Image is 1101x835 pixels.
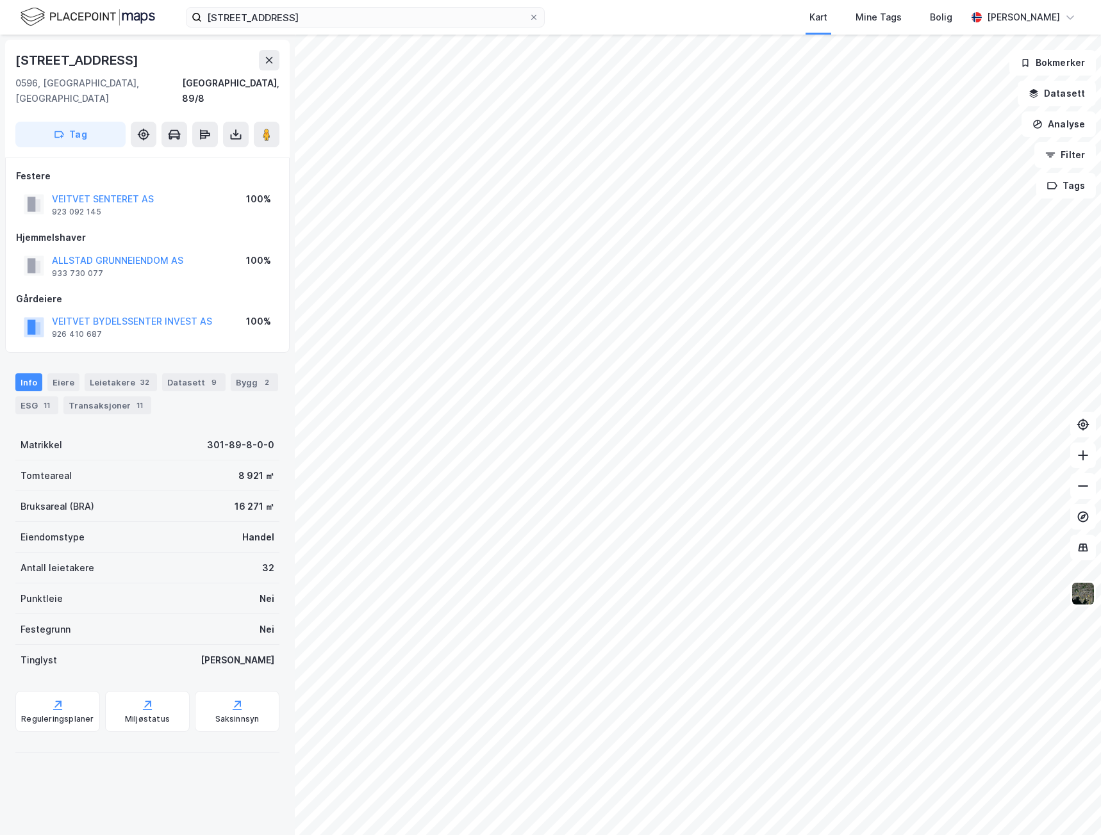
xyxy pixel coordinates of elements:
button: Tag [15,122,126,147]
div: [GEOGRAPHIC_DATA], 89/8 [182,76,279,106]
button: Tags [1036,173,1096,199]
div: Tomteareal [21,468,72,483]
div: Kart [809,10,827,25]
div: 2 [260,376,273,389]
div: 933 730 077 [52,268,103,279]
div: Nei [260,622,274,637]
div: 9 [208,376,220,389]
div: 11 [133,399,146,412]
div: 8 921 ㎡ [238,468,274,483]
div: Bygg [231,373,278,391]
div: [STREET_ADDRESS] [15,50,141,70]
div: Hjemmelshaver [16,230,279,245]
button: Analyse [1022,111,1096,137]
button: Filter [1034,142,1096,168]
div: Matrikkel [21,437,62,453]
div: 301-89-8-0-0 [207,437,274,453]
div: [PERSON_NAME] [201,653,274,668]
div: Tinglyst [21,653,57,668]
iframe: Chat Widget [1037,774,1101,835]
div: Datasett [162,373,226,391]
div: Info [15,373,42,391]
div: 0596, [GEOGRAPHIC_DATA], [GEOGRAPHIC_DATA] [15,76,182,106]
div: Antall leietakere [21,560,94,576]
div: Saksinnsyn [215,714,260,724]
div: Eiendomstype [21,530,85,545]
div: Leietakere [85,373,157,391]
img: 9k= [1071,581,1095,606]
input: Søk på adresse, matrikkel, gårdeiere, leietakere eller personer [202,8,529,27]
div: Mine Tags [856,10,902,25]
img: logo.f888ab2527a4732fd821a326f86c7f29.svg [21,6,155,28]
div: Gårdeiere [16,291,279,307]
div: 16 271 ㎡ [235,499,274,514]
div: [PERSON_NAME] [987,10,1060,25]
div: 32 [138,376,152,389]
div: Festere [16,168,279,184]
div: Eiere [47,373,79,391]
button: Datasett [1018,81,1096,106]
div: 923 092 145 [52,207,101,217]
div: Nei [260,591,274,606]
div: 100% [246,191,271,207]
div: Punktleie [21,591,63,606]
div: Transaksjoner [63,396,151,414]
button: Bokmerker [1009,50,1096,76]
div: Bruksareal (BRA) [21,499,94,514]
div: Reguleringsplaner [21,714,94,724]
div: Bolig [930,10,952,25]
div: Handel [242,530,274,545]
div: 100% [246,314,271,329]
div: ESG [15,396,58,414]
div: 100% [246,253,271,268]
div: 11 [40,399,53,412]
div: Miljøstatus [125,714,170,724]
div: Festegrunn [21,622,70,637]
div: 926 410 687 [52,329,102,339]
div: 32 [262,560,274,576]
